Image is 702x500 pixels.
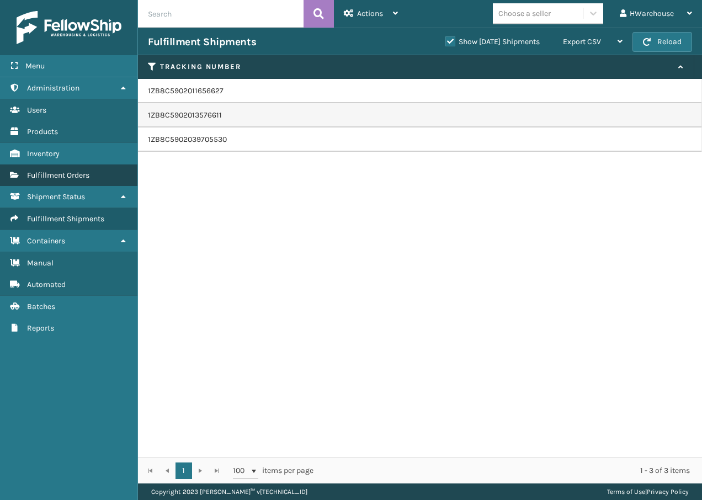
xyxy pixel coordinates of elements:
[25,61,45,71] span: Menu
[27,83,79,93] span: Administration
[160,62,673,72] label: Tracking Number
[445,37,540,46] label: Show [DATE] Shipments
[27,171,89,180] span: Fulfillment Orders
[148,35,256,49] h3: Fulfillment Shipments
[27,192,85,201] span: Shipment Status
[607,483,689,500] div: |
[27,214,104,224] span: Fulfillment Shipments
[632,32,692,52] button: Reload
[27,302,55,311] span: Batches
[233,465,249,476] span: 100
[138,79,702,103] td: 1ZB8C5902011656627
[357,9,383,18] span: Actions
[138,103,702,127] td: 1ZB8C5902013576611
[27,105,46,115] span: Users
[233,462,313,479] span: items per page
[27,127,58,136] span: Products
[27,149,60,158] span: Inventory
[175,462,192,479] a: 1
[17,11,121,44] img: logo
[27,258,54,268] span: Manual
[27,236,65,246] span: Containers
[647,488,689,496] a: Privacy Policy
[329,465,690,476] div: 1 - 3 of 3 items
[607,488,645,496] a: Terms of Use
[151,483,307,500] p: Copyright 2023 [PERSON_NAME]™ v [TECHNICAL_ID]
[27,323,54,333] span: Reports
[138,127,702,152] td: 1ZB8C5902039705530
[498,8,551,19] div: Choose a seller
[563,37,601,46] span: Export CSV
[27,280,66,289] span: Automated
